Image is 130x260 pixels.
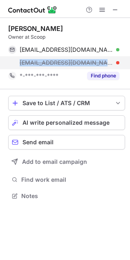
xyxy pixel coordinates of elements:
[8,96,125,110] button: save-profile-one-click
[8,24,63,33] div: [PERSON_NAME]
[8,154,125,169] button: Add to email campaign
[87,72,119,80] button: Reveal Button
[22,119,110,126] span: AI write personalized message
[20,59,113,66] span: [EMAIL_ADDRESS][DOMAIN_NAME]
[20,46,113,53] span: [EMAIL_ADDRESS][DOMAIN_NAME]
[8,115,125,130] button: AI write personalized message
[21,192,122,200] span: Notes
[8,174,125,185] button: Find work email
[22,139,54,145] span: Send email
[8,135,125,150] button: Send email
[8,5,57,15] img: ContactOut v5.3.10
[22,159,87,165] span: Add to email campaign
[22,100,111,106] div: Save to List / ATS / CRM
[8,33,125,41] div: Owner at Scoop
[21,176,122,183] span: Find work email
[8,190,125,202] button: Notes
